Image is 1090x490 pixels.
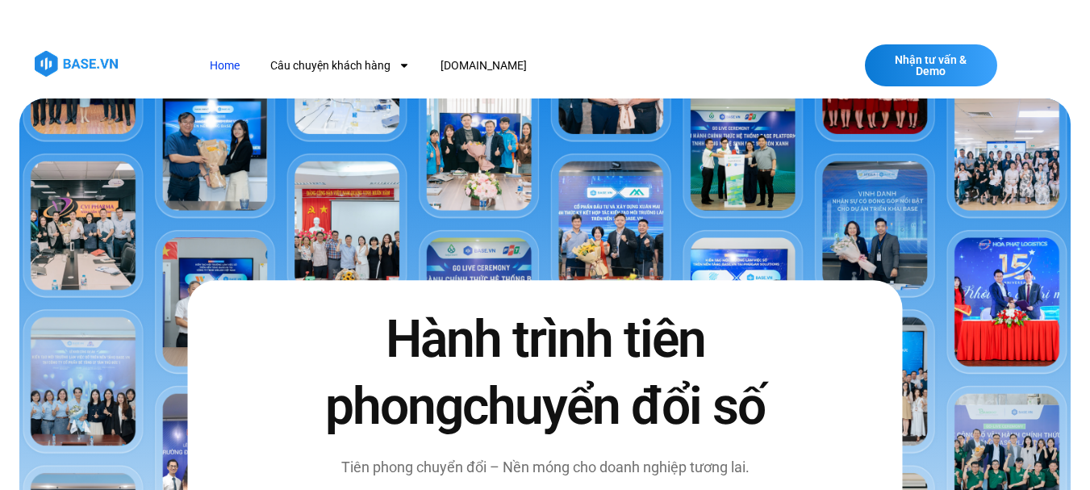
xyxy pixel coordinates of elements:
nav: Menu [198,51,778,81]
p: Tiên phong chuyển đổi – Nền móng cho doanh nghiệp tương lai. [311,456,778,478]
span: chuyển đổi số [462,376,765,437]
h2: Hành trình tiên phong [311,306,778,440]
a: [DOMAIN_NAME] [428,51,539,81]
a: Home [198,51,252,81]
a: Nhận tư vấn & Demo [865,44,997,86]
a: Câu chuyện khách hàng [258,51,422,81]
span: Nhận tư vấn & Demo [881,54,981,77]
